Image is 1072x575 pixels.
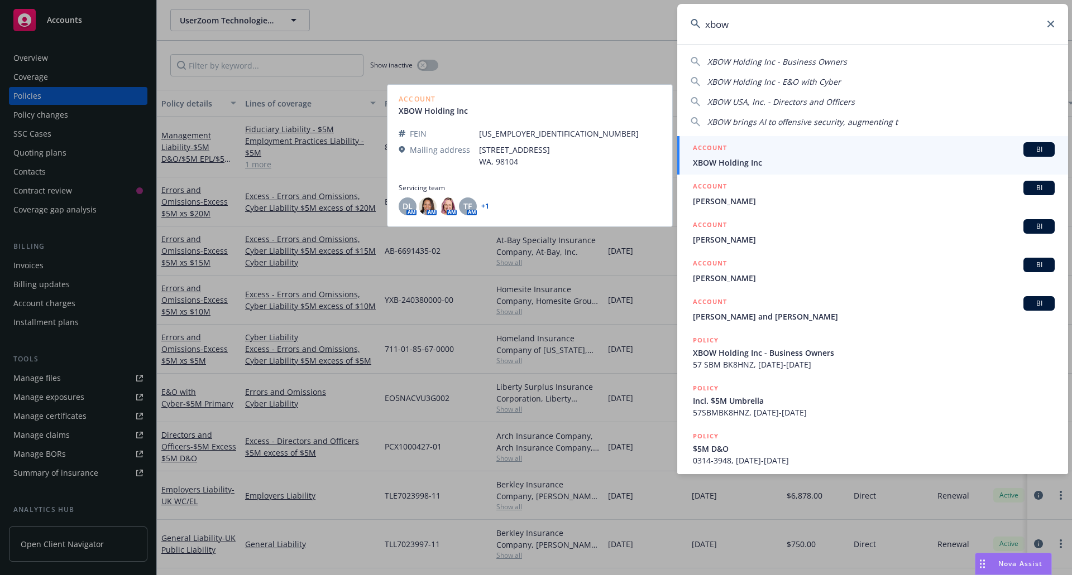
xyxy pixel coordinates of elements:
[975,553,989,574] div: Drag to move
[693,219,727,233] h5: ACCOUNT
[677,376,1068,424] a: POLICYIncl. $5M Umbrella57SBMBK8HNZ, [DATE]-[DATE]
[693,258,727,271] h5: ACCOUNT
[693,181,727,194] h5: ACCOUNT
[693,359,1055,370] span: 57 SBM BK8HNZ, [DATE]-[DATE]
[677,4,1068,44] input: Search...
[693,443,1055,455] span: $5M D&O
[707,117,898,127] span: XBOW brings AI to offensive security, augmenting t
[677,175,1068,213] a: ACCOUNTBI[PERSON_NAME]
[693,335,719,346] h5: POLICY
[677,290,1068,328] a: ACCOUNTBI[PERSON_NAME] and [PERSON_NAME]
[677,136,1068,175] a: ACCOUNTBIXBOW Holding Inc
[693,272,1055,284] span: [PERSON_NAME]
[707,96,855,107] span: XBOW USA, Inc. - Directors and Officers
[693,195,1055,207] span: [PERSON_NAME]
[693,296,727,310] h5: ACCOUNT
[693,407,1055,418] span: 57SBMBK8HNZ, [DATE]-[DATE]
[1028,183,1050,193] span: BI
[677,328,1068,376] a: POLICYXBOW Holding Inc - Business Owners57 SBM BK8HNZ, [DATE]-[DATE]
[1028,260,1050,270] span: BI
[1028,298,1050,308] span: BI
[693,431,719,442] h5: POLICY
[677,424,1068,472] a: POLICY$5M D&O0314-3948, [DATE]-[DATE]
[998,559,1042,568] span: Nova Assist
[693,311,1055,322] span: [PERSON_NAME] and [PERSON_NAME]
[693,347,1055,359] span: XBOW Holding Inc - Business Owners
[707,76,841,87] span: XBOW Holding Inc - E&O with Cyber
[693,383,719,394] h5: POLICY
[1028,144,1050,154] span: BI
[693,455,1055,466] span: 0314-3948, [DATE]-[DATE]
[1028,221,1050,231] span: BI
[677,213,1068,252] a: ACCOUNTBI[PERSON_NAME]
[693,234,1055,245] span: [PERSON_NAME]
[975,553,1052,575] button: Nova Assist
[707,56,847,67] span: XBOW Holding Inc - Business Owners
[693,157,1055,168] span: XBOW Holding Inc
[677,252,1068,290] a: ACCOUNTBI[PERSON_NAME]
[693,395,1055,407] span: Incl. $5M Umbrella
[693,142,727,156] h5: ACCOUNT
